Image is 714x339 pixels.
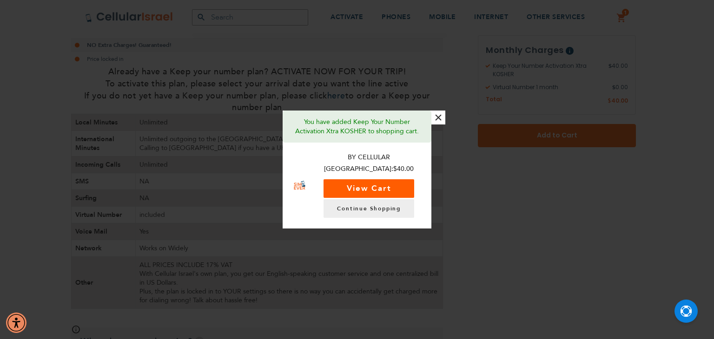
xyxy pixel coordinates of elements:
[393,164,414,173] span: $40.00
[290,117,424,136] p: You have added Keep Your Number Activation Xtra KOSHER to shopping cart.
[6,313,26,333] div: Accessibility Menu
[431,111,445,124] button: ×
[316,152,422,175] p: By Cellular [GEOGRAPHIC_DATA]:
[324,179,414,198] button: View Cart
[324,199,414,218] a: Continue Shopping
